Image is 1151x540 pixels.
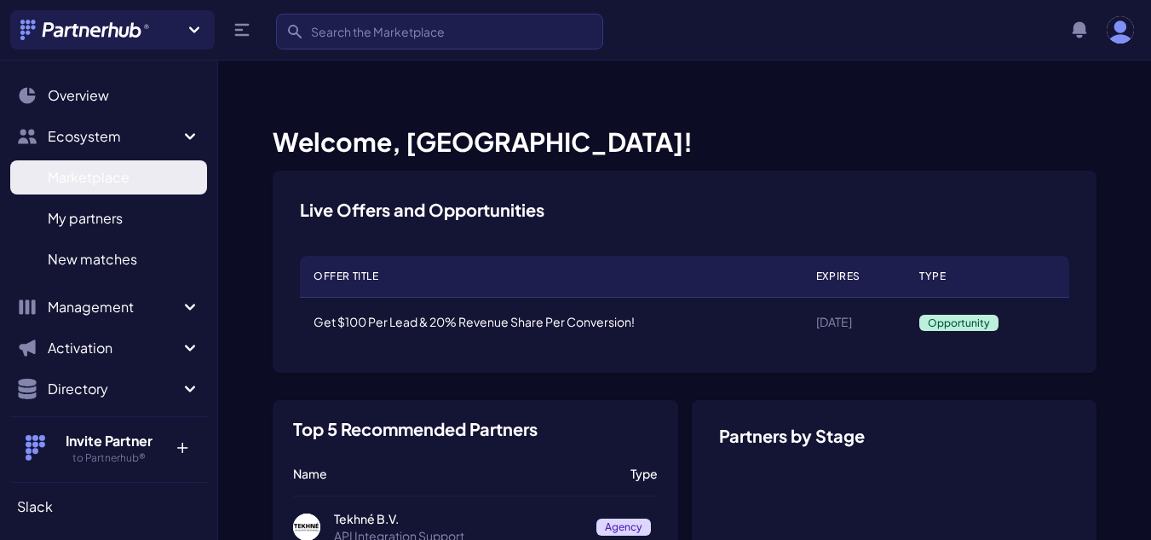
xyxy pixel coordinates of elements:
[1107,16,1134,44] img: user photo
[48,208,123,229] span: My partners
[54,451,164,465] h5: to Partnerhub®
[10,78,207,113] a: Overview
[48,249,137,270] span: New matches
[803,298,906,346] td: [DATE]
[293,421,538,438] h3: Top 5 Recommended Partners
[48,338,180,358] span: Activation
[164,431,200,458] p: +
[10,372,207,406] button: Directory
[596,519,651,536] span: Agency
[10,242,207,276] a: New matches
[48,167,129,188] span: Marketplace
[803,256,906,298] th: Expires
[10,331,207,365] button: Activation
[10,490,207,524] a: Slack
[54,431,164,451] h4: Invite Partner
[334,510,583,527] p: Tekhné B.V.
[10,416,207,479] button: Invite Partner to Partnerhub® +
[48,297,180,317] span: Management
[48,126,180,147] span: Ecosystem
[48,379,180,399] span: Directory
[273,125,693,158] span: Welcome, [GEOGRAPHIC_DATA]!
[906,256,1069,298] th: Type
[314,314,635,329] a: Get $100 Per Lead & 20% Revenue Share Per Conversion!
[919,315,998,331] span: Opportunity
[10,119,207,154] button: Ecosystem
[10,290,207,324] button: Management
[48,85,109,106] span: Overview
[719,427,1070,444] h3: Partners by Stage
[293,465,617,482] p: Name
[630,465,658,482] p: Type
[300,198,544,222] h3: Live Offers and Opportunities
[10,201,207,235] a: My partners
[10,160,207,195] a: Marketplace
[300,256,803,298] th: Offer Title
[17,496,53,517] span: Slack
[276,14,603,49] input: Search the Marketplace
[20,20,151,40] img: Partnerhub® Logo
